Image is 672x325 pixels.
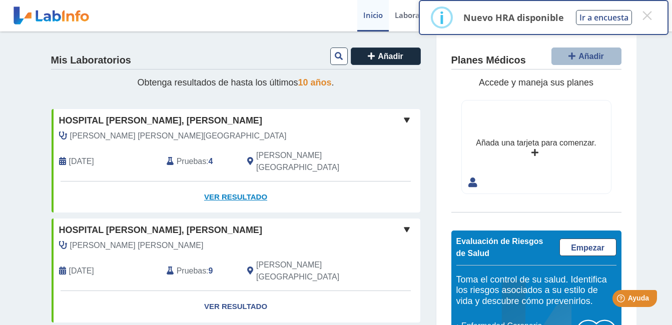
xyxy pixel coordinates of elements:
span: Accede y maneja sus planes [479,77,593,87]
span: Pruebas [177,265,206,277]
span: Añadir [578,52,604,60]
iframe: Help widget launcher [583,286,661,314]
a: Ver Resultado [52,181,420,213]
div: : [159,259,240,283]
button: Añadir [551,47,621,65]
span: Hospital [PERSON_NAME], [PERSON_NAME] [59,223,262,237]
button: Añadir [351,47,421,65]
span: 2025-09-13 [69,265,94,277]
div: i [439,8,444,26]
span: Empezar [571,243,604,252]
span: Obtenga resultados de hasta los últimos . [137,77,334,87]
span: Perez Vargas, Wilfredo [70,239,204,251]
div: : [159,149,240,173]
button: Close this dialog [638,6,656,24]
span: Pruebas [177,155,206,167]
b: 4 [209,157,213,165]
span: Ponce, PR [256,149,367,173]
span: Marchena Arraut, Orlando [70,130,287,142]
button: Ir a encuesta [576,10,632,25]
h4: Planes Médicos [451,54,526,66]
div: Añada una tarjeta para comenzar. [476,137,596,149]
span: 10 años [298,77,332,87]
span: Evaluación de Riesgos de Salud [456,237,543,257]
h4: Mis Laboratorios [51,54,131,66]
p: Nuevo HRA disponible [463,11,564,23]
span: Ponce, PR [256,259,367,283]
span: Hospital [PERSON_NAME], [PERSON_NAME] [59,114,262,127]
span: Añadir [378,52,403,60]
b: 9 [209,266,213,275]
span: 2025-10-09 [69,155,94,167]
a: Ver Resultado [52,291,420,322]
a: Empezar [559,238,616,256]
h5: Toma el control de su salud. Identifica los riesgos asociados a su estilo de vida y descubre cómo... [456,274,616,307]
